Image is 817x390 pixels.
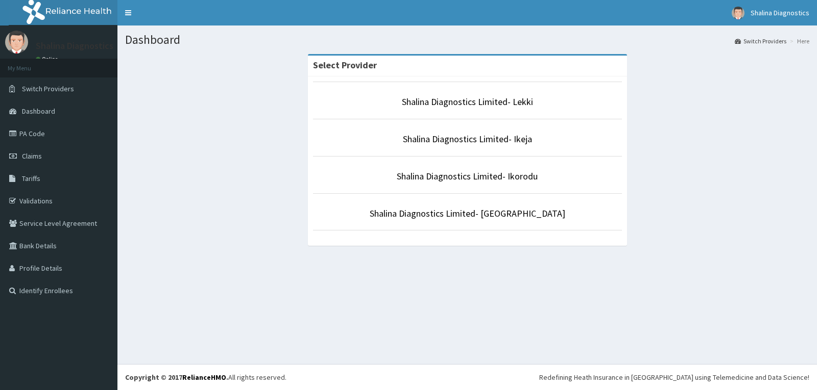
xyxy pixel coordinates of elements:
strong: Select Provider [313,59,377,71]
span: Shalina Diagnostics [751,8,809,17]
span: Claims [22,151,42,161]
a: Shalina Diagnostics Limited- Ikorodu [397,170,538,182]
a: Online [36,56,60,63]
span: Tariffs [22,174,40,183]
strong: Copyright © 2017 . [125,373,228,382]
span: Dashboard [22,107,55,116]
a: Shalina Diagnostics Limited- [GEOGRAPHIC_DATA] [370,207,565,219]
img: User Image [732,7,744,19]
h1: Dashboard [125,33,809,46]
footer: All rights reserved. [117,364,817,390]
a: Switch Providers [735,37,786,45]
li: Here [787,37,809,45]
p: Shalina Diagnostics [36,41,113,50]
div: Redefining Heath Insurance in [GEOGRAPHIC_DATA] using Telemedicine and Data Science! [539,372,809,382]
a: RelianceHMO [182,373,226,382]
span: Switch Providers [22,84,74,93]
a: Shalina Diagnostics Limited- Ikeja [403,133,532,145]
a: Shalina Diagnostics Limited- Lekki [402,96,533,108]
img: User Image [5,31,28,54]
